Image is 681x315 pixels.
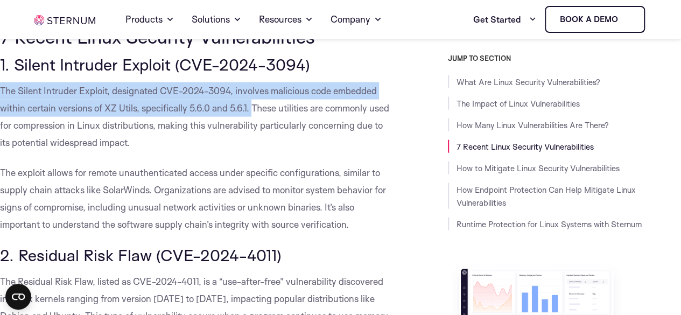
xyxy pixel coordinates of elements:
img: sternum iot [34,15,95,25]
a: The Impact of Linux Vulnerabilities [457,99,580,109]
a: What Are Linux Security Vulnerabilities? [457,77,600,87]
a: How Endpoint Protection Can Help Mitigate Linux Vulnerabilities [457,185,636,208]
a: Book a demo [545,6,645,33]
a: Get Started [473,9,536,30]
a: How Many Linux Vulnerabilities Are There? [457,120,609,130]
a: How to Mitigate Linux Security Vulnerabilities [457,163,620,173]
button: Open CMP widget [5,284,31,310]
img: sternum iot [622,15,630,24]
a: Runtime Protection for Linux Systems with Sternum [457,219,642,229]
a: 7 Recent Linux Security Vulnerabilities [457,142,594,152]
h3: JUMP TO SECTION [448,54,681,62]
